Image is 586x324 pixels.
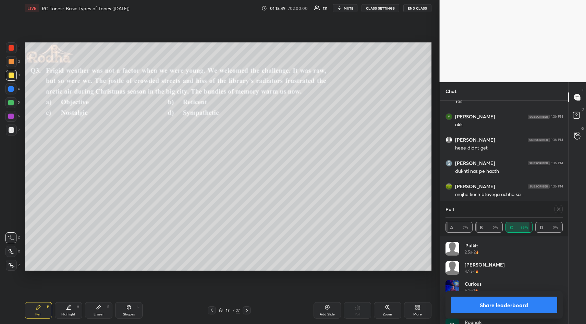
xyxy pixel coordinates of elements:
[403,4,431,12] button: END CLASS
[5,83,20,94] div: 4
[465,287,471,294] h5: 5.1s
[61,313,75,316] div: Highlight
[35,313,41,316] div: Pen
[6,70,20,81] div: 3
[42,5,130,12] h4: RC Tones- Basic Types of Tones ([DATE])
[465,280,481,287] h4: curious
[474,268,475,274] h5: 1
[323,7,327,10] div: 131
[224,308,231,312] div: 17
[94,313,104,316] div: Eraser
[582,107,584,112] p: D
[344,6,353,11] span: mute
[451,297,558,313] button: Share leaderboard
[445,261,459,275] img: default.png
[383,313,392,316] div: Zoom
[6,56,20,67] div: 2
[455,191,563,198] div: mujhe kuch btayega achha sa...
[362,4,399,12] button: CLASS SETTINGS
[445,242,563,324] div: grid
[445,280,459,294] img: thumbnail.jpg
[465,249,472,255] h5: 2.5s
[465,268,472,274] h5: 4.9s
[137,305,139,309] div: L
[333,4,357,12] button: mute
[123,313,135,316] div: Shapes
[475,270,478,273] img: streak-poll-icon.44701ccd.svg
[472,249,474,255] h5: •
[107,305,109,309] div: E
[446,183,452,190] img: thumbnail.jpg
[551,138,563,142] div: 1:36 PM
[5,232,20,243] div: C
[581,126,584,131] p: G
[472,268,474,274] h5: •
[320,313,335,316] div: Add Slide
[413,313,422,316] div: More
[455,145,563,152] div: heee didnt get
[25,4,39,12] div: LIVE
[5,97,20,108] div: 5
[455,137,495,143] h6: [PERSON_NAME]
[445,242,459,256] img: default.png
[6,42,20,53] div: 1
[232,308,234,312] div: /
[446,114,452,120] img: thumbnail.jpg
[551,115,563,119] div: 1:36 PM
[455,168,563,175] div: dukhti nas pe haath
[455,160,495,166] h6: [PERSON_NAME]
[455,114,495,120] h6: [PERSON_NAME]
[446,160,452,166] img: thumbnail.jpg
[47,305,49,309] div: P
[455,98,563,105] div: Yes
[440,82,462,100] p: Chat
[474,249,476,255] h5: 2
[528,115,550,119] img: 4P8fHbbgJtejmAAAAAElFTkSuQmCC
[5,246,20,257] div: X
[6,125,20,135] div: 7
[465,242,479,249] h4: Pulkit
[473,287,475,294] h5: 2
[528,161,550,165] img: 4P8fHbbgJtejmAAAAAElFTkSuQmCC
[77,305,79,309] div: H
[475,289,478,292] img: streak-poll-icon.44701ccd.svg
[6,260,20,271] div: Z
[236,307,240,313] div: 27
[471,287,473,294] h5: •
[551,184,563,189] div: 1:36 PM
[528,138,550,142] img: 4P8fHbbgJtejmAAAAAElFTkSuQmCC
[455,183,495,190] h6: [PERSON_NAME]
[551,161,563,165] div: 1:36 PM
[5,111,20,122] div: 6
[455,121,563,128] div: okk
[465,261,505,268] h4: [PERSON_NAME]
[446,137,452,143] img: default.png
[582,88,584,93] p: T
[440,101,569,272] div: grid
[476,250,479,254] img: streak-poll-icon.44701ccd.svg
[528,184,550,189] img: 4P8fHbbgJtejmAAAAAElFTkSuQmCC
[445,206,454,213] h4: Poll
